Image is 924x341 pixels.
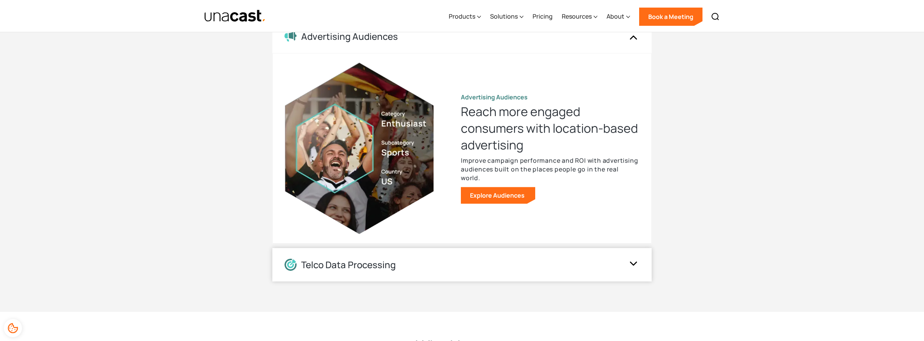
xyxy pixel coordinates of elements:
[284,31,297,42] img: Advertising Audiences icon
[284,259,297,271] img: Location Data Processing icon
[301,259,396,270] div: Telco Data Processing
[285,63,434,234] img: Advertising Audiences at a sporting event
[607,1,630,32] div: About
[562,1,597,32] div: Resources
[461,187,535,204] a: Explore Audiences
[204,9,266,23] a: home
[607,12,624,21] div: About
[562,12,592,21] div: Resources
[490,1,523,32] div: Solutions
[449,1,481,32] div: Products
[711,12,720,21] img: Search icon
[301,31,398,42] div: Advertising Audiences
[4,319,22,337] div: Cookie Preferences
[490,12,518,21] div: Solutions
[449,12,475,21] div: Products
[533,1,553,32] a: Pricing
[461,93,528,101] strong: Advertising Audiences
[461,156,639,182] p: Improve campaign performance and ROI with advertising audiences built on the places people go in ...
[639,8,702,26] a: Book a Meeting
[461,103,639,153] h3: Reach more engaged consumers with location-based advertising
[204,9,266,23] img: Unacast text logo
